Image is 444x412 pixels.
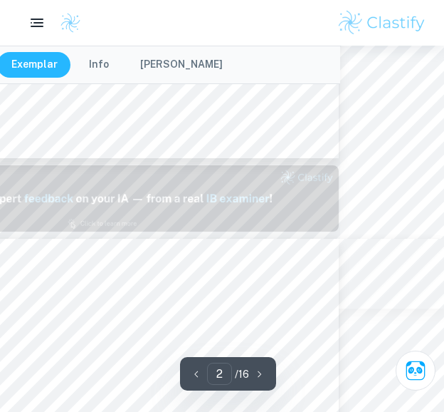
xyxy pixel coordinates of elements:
[396,351,435,391] button: Ask Clai
[51,12,81,34] a: Clastify logo
[126,52,237,78] button: [PERSON_NAME]
[337,9,427,37] img: Clastify logo
[235,366,249,382] p: / 16
[60,12,81,34] img: Clastify logo
[75,52,123,78] button: Info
